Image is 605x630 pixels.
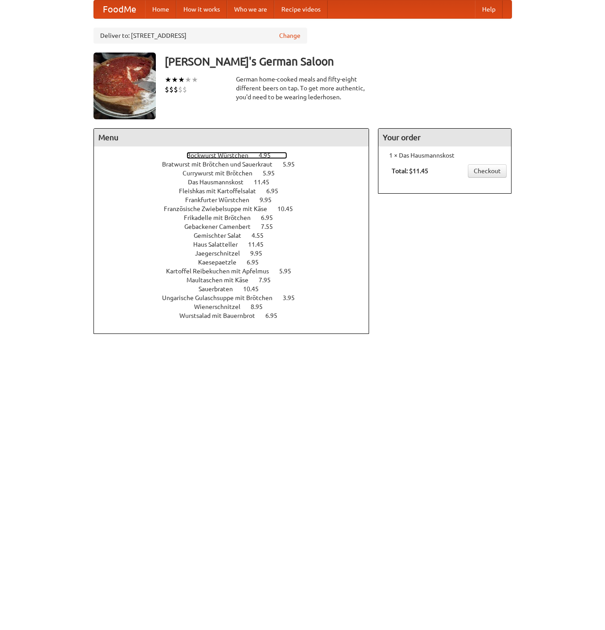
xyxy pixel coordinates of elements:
[193,241,247,248] span: Haus Salatteller
[259,276,280,284] span: 7.95
[199,285,275,293] a: Sauerbraten 10.45
[185,196,288,203] a: Frankfurter Würstchen 9.95
[475,0,503,18] a: Help
[162,161,311,168] a: Bratwurst mit Brötchen und Sauerkraut 5.95
[162,294,281,301] span: Ungarische Gulaschsuppe mit Brötchen
[184,223,289,230] a: Gebackener Camenbert 7.55
[236,75,369,102] div: German home-cooked meals and fifty-eight different beers on tap. To get more authentic, you'd nee...
[252,232,272,239] span: 4.55
[194,232,250,239] span: Gemischter Salat
[194,232,280,239] a: Gemischter Salat 4.55
[188,179,252,186] span: Das Hausmannskost
[198,259,275,266] a: Kaesepaetzle 6.95
[94,129,369,146] h4: Menu
[283,294,304,301] span: 3.95
[279,31,300,40] a: Change
[191,75,198,85] li: ★
[378,129,511,146] h4: Your order
[187,276,287,284] a: Maultaschen mit Käse 7.95
[274,0,328,18] a: Recipe videos
[165,75,171,85] li: ★
[247,259,268,266] span: 6.95
[93,53,156,119] img: angular.jpg
[261,223,282,230] span: 7.55
[279,268,300,275] span: 5.95
[179,312,264,319] span: Wurstsalad mit Bauernbrot
[164,205,276,212] span: Französische Zwiebelsuppe mit Käse
[162,294,311,301] a: Ungarische Gulaschsuppe mit Brötchen 3.95
[178,75,185,85] li: ★
[383,151,507,160] li: 1 × Das Hausmannskost
[93,28,307,44] div: Deliver to: [STREET_ADDRESS]
[248,241,272,248] span: 11.45
[468,164,507,178] a: Checkout
[185,75,191,85] li: ★
[194,303,249,310] span: Wienerschnitzel
[187,152,257,159] span: Bockwurst Würstchen
[185,196,258,203] span: Frankfurter Würstchen
[165,85,169,94] li: $
[184,214,289,221] a: Frikadelle mit Brötchen 6.95
[263,170,284,177] span: 5.95
[165,53,512,70] h3: [PERSON_NAME]'s German Saloon
[183,170,291,177] a: Currywurst mit Brötchen 5.95
[179,187,295,195] a: Fleishkas mit Kartoffelsalat 6.95
[187,152,287,159] a: Bockwurst Würstchen 4.95
[184,223,260,230] span: Gebackener Camenbert
[261,214,282,221] span: 6.95
[187,276,257,284] span: Maultaschen mit Käse
[266,187,287,195] span: 6.95
[171,75,178,85] li: ★
[179,312,294,319] a: Wurstsalad mit Bauernbrot 6.95
[251,303,272,310] span: 8.95
[277,205,302,212] span: 10.45
[198,259,245,266] span: Kaesepaetzle
[243,285,268,293] span: 10.45
[188,179,286,186] a: Das Hausmannskost 11.45
[195,250,249,257] span: Jaegerschnitzel
[250,250,271,257] span: 9.95
[194,303,279,310] a: Wienerschnitzel 8.95
[195,250,279,257] a: Jaegerschnitzel 9.95
[166,268,308,275] a: Kartoffel Reibekuchen mit Apfelmus 5.95
[178,85,183,94] li: $
[260,196,280,203] span: 9.95
[193,241,280,248] a: Haus Salatteller 11.45
[183,170,261,177] span: Currywurst mit Brötchen
[259,152,280,159] span: 4.95
[227,0,274,18] a: Who we are
[145,0,176,18] a: Home
[169,85,174,94] li: $
[179,187,265,195] span: Fleishkas mit Kartoffelsalat
[265,312,286,319] span: 6.95
[199,285,242,293] span: Sauerbraten
[183,85,187,94] li: $
[254,179,278,186] span: 11.45
[176,0,227,18] a: How it works
[164,205,309,212] a: Französische Zwiebelsuppe mit Käse 10.45
[184,214,260,221] span: Frikadelle mit Brötchen
[166,268,278,275] span: Kartoffel Reibekuchen mit Apfelmus
[162,161,281,168] span: Bratwurst mit Brötchen und Sauerkraut
[94,0,145,18] a: FoodMe
[392,167,428,175] b: Total: $11.45
[174,85,178,94] li: $
[283,161,304,168] span: 5.95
